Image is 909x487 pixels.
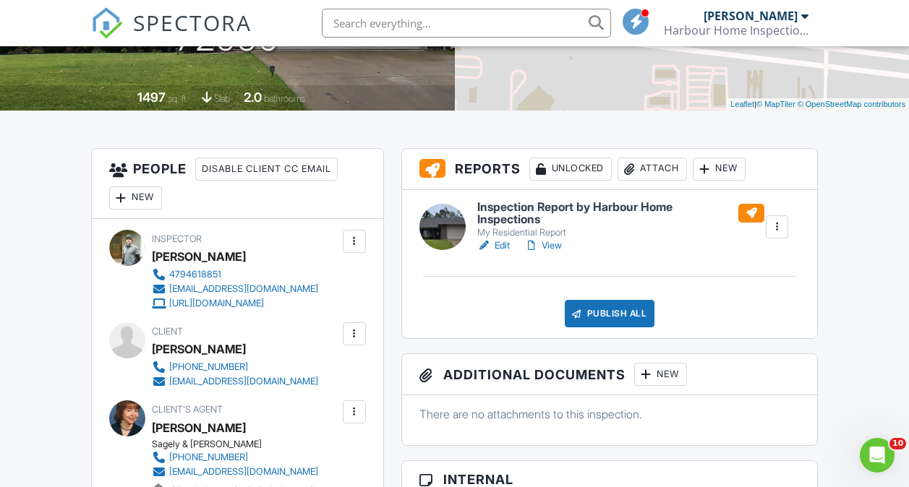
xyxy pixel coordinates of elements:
[477,238,510,253] a: Edit
[152,374,318,389] a: [EMAIL_ADDRESS][DOMAIN_NAME]
[169,361,248,373] div: [PHONE_NUMBER]
[133,7,252,38] span: SPECTORA
[693,158,746,181] div: New
[169,283,318,295] div: [EMAIL_ADDRESS][DOMAIN_NAME]
[730,100,754,108] a: Leaflet
[477,201,764,226] h6: Inspection Report by Harbour Home Inspections
[264,93,305,104] span: bathrooms
[152,267,318,282] a: 4794618851
[152,326,183,337] span: Client
[92,149,383,219] h3: People
[860,438,895,473] iframe: Intercom live chat
[109,186,162,210] div: New
[152,465,318,479] a: [EMAIL_ADDRESS][DOMAIN_NAME]
[91,20,252,50] a: SPECTORA
[889,438,906,449] span: 10
[419,406,801,422] p: There are no attachments to this inspection.
[137,90,166,105] div: 1497
[152,282,318,296] a: [EMAIL_ADDRESS][DOMAIN_NAME]
[152,246,246,267] div: [PERSON_NAME]
[169,298,264,309] div: [URL][DOMAIN_NAME]
[169,452,248,463] div: [PHONE_NUMBER]
[169,466,318,478] div: [EMAIL_ADDRESS][DOMAIN_NAME]
[195,158,338,181] div: Disable Client CC Email
[152,233,202,244] span: Inspector
[91,7,123,39] img: The Best Home Inspection Software - Spectora
[664,23,808,38] div: Harbour Home Inspections
[169,269,221,280] div: 4794618851
[477,201,764,239] a: Inspection Report by Harbour Home Inspections My Residential Report
[152,296,318,311] a: [URL][DOMAIN_NAME]
[524,238,562,253] a: View
[152,404,223,415] span: Client's Agent
[565,300,655,327] div: Publish All
[214,93,230,104] span: slab
[152,338,246,360] div: [PERSON_NAME]
[152,417,246,439] a: [PERSON_NAME]
[402,149,818,190] h3: Reports
[168,93,188,104] span: sq. ft.
[152,360,318,374] a: [PHONE_NUMBER]
[169,376,318,387] div: [EMAIL_ADDRESS][DOMAIN_NAME]
[756,100,795,108] a: © MapTiler
[634,363,687,386] div: New
[477,227,764,238] div: My Residential Report
[727,98,909,111] div: |
[798,100,905,108] a: © OpenStreetMap contributors
[529,158,612,181] div: Unlocked
[244,90,262,105] div: 2.0
[618,158,687,181] div: Attach
[152,450,318,465] a: [PHONE_NUMBER]
[704,9,798,23] div: [PERSON_NAME]
[152,439,330,450] div: Sagely & [PERSON_NAME]
[402,354,818,395] h3: Additional Documents
[322,9,611,38] input: Search everything...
